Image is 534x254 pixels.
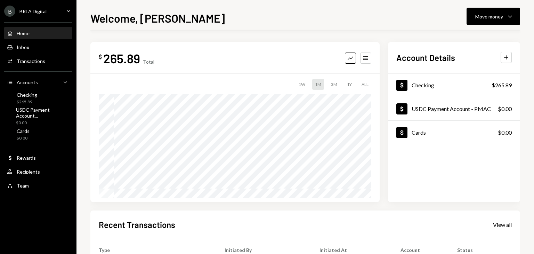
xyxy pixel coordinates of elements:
a: USDC Payment Account...$0.00 [4,108,72,125]
div: Accounts [17,79,38,85]
div: Home [17,30,30,36]
div: $0.00 [498,105,512,113]
div: $0.00 [498,128,512,137]
div: $265.89 [17,99,37,105]
div: Recipients [17,169,40,175]
a: USDC Payment Account - PMAC$0.00 [388,97,520,120]
div: Total [143,59,154,65]
a: Rewards [4,151,72,164]
div: Checking [17,92,37,98]
div: $265.89 [492,81,512,89]
div: 3M [328,79,340,90]
div: $0.00 [16,120,70,126]
a: Cards$0.00 [388,121,520,144]
a: Transactions [4,55,72,67]
div: 1W [296,79,308,90]
button: Move money [467,8,520,25]
h2: Recent Transactions [99,219,175,230]
div: Cards [17,128,30,134]
div: Transactions [17,58,45,64]
div: USDC Payment Account... [16,107,70,119]
div: $0.00 [17,135,30,141]
a: Recipients [4,165,72,178]
h1: Welcome, [PERSON_NAME] [90,11,225,25]
a: View all [493,221,512,228]
div: B [4,6,15,17]
div: View all [493,221,512,228]
div: Move money [475,13,503,20]
div: 1Y [344,79,355,90]
div: 265.89 [103,50,140,66]
div: 1M [312,79,324,90]
div: USDC Payment Account - PMAC [412,105,491,112]
a: Accounts [4,76,72,88]
a: Team [4,179,72,192]
div: Rewards [17,155,36,161]
div: BRLA Digital [19,8,47,14]
div: ALL [359,79,371,90]
div: Inbox [17,44,29,50]
a: Checking$265.89 [388,73,520,97]
div: Team [17,183,29,189]
a: Home [4,27,72,39]
a: Cards$0.00 [4,126,72,143]
a: Checking$265.89 [4,90,72,106]
div: Checking [412,82,434,88]
div: $ [99,53,102,60]
div: Cards [412,129,426,136]
a: Inbox [4,41,72,53]
h2: Account Details [396,52,455,63]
